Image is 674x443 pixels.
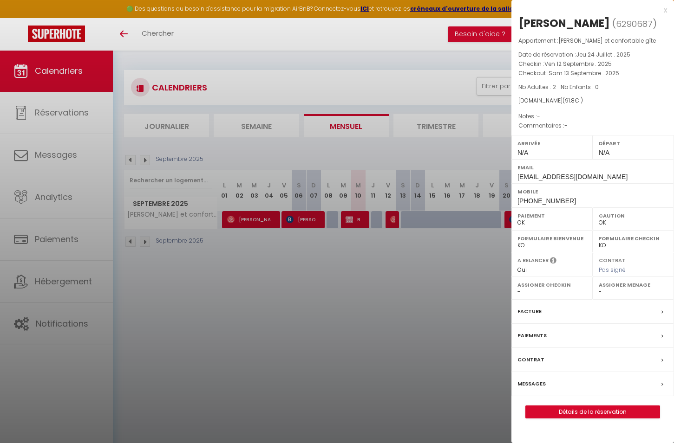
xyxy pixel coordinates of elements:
[564,122,568,129] span: -
[544,60,612,68] span: Ven 12 Septembre . 2025
[517,211,587,220] label: Paiement
[616,18,653,30] span: 6290687
[517,355,544,365] label: Contrat
[517,331,547,340] label: Paiements
[612,17,657,30] span: ( )
[517,234,587,243] label: Formulaire Bienvenue
[517,197,576,205] span: [PHONE_NUMBER]
[599,139,668,148] label: Départ
[518,16,610,31] div: [PERSON_NAME]
[599,149,609,156] span: N/A
[518,69,667,78] p: Checkout :
[599,266,626,274] span: Pas signé
[561,83,599,91] span: Nb Enfants : 0
[518,36,667,45] p: Appartement :
[517,173,628,180] span: [EMAIL_ADDRESS][DOMAIN_NAME]
[599,234,668,243] label: Formulaire Checkin
[526,406,660,418] a: Détails de la réservation
[517,139,587,148] label: Arrivée
[517,379,546,389] label: Messages
[525,405,660,418] button: Détails de la réservation
[599,257,626,263] label: Contrat
[518,50,667,59] p: Date de réservation :
[517,149,528,156] span: N/A
[558,37,656,45] span: [PERSON_NAME] et confortable gîte
[635,401,667,436] iframe: Chat
[565,96,575,104] span: 91.8
[517,187,668,196] label: Mobile
[537,112,540,120] span: -
[517,307,542,316] label: Facture
[563,96,583,104] span: ( € )
[576,51,630,58] span: Jeu 24 Juillet . 2025
[518,121,667,130] p: Commentaires :
[518,83,599,91] span: Nb Adultes : 2 -
[518,112,667,121] p: Notes :
[599,211,668,220] label: Caution
[518,96,667,105] div: [DOMAIN_NAME]
[517,280,587,289] label: Assigner Checkin
[517,257,549,264] label: A relancer
[550,257,556,267] i: Sélectionner OUI si vous souhaiter envoyer les séquences de messages post-checkout
[511,5,667,16] div: x
[517,163,668,172] label: Email
[549,69,619,77] span: Sam 13 Septembre . 2025
[599,280,668,289] label: Assigner Menage
[518,59,667,69] p: Checkin :
[7,4,35,32] button: Ouvrir le widget de chat LiveChat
